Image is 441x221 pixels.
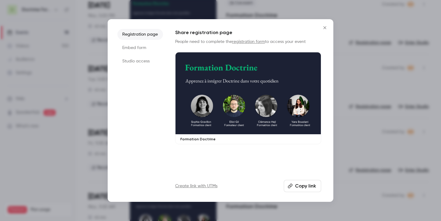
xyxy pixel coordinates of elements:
[232,40,265,44] a: registration form
[284,180,321,192] button: Copy link
[117,56,163,67] li: Studio access
[117,42,163,53] li: Embed form
[180,137,316,142] p: Formation Doctrine
[175,183,217,189] a: Create link with UTMs
[175,39,321,45] p: People need to complete the to access your event
[175,52,321,144] a: Formation Doctrine
[117,29,163,40] li: Registration page
[319,22,331,34] button: Close
[175,29,321,36] h1: Share registration page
